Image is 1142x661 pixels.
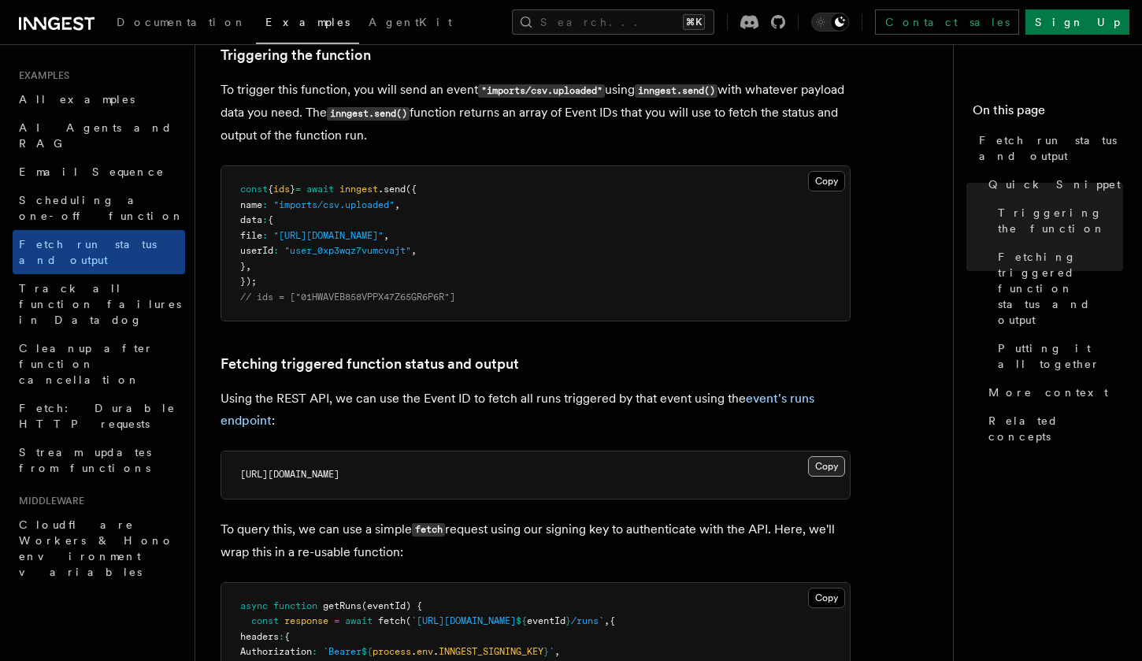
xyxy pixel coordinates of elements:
span: Authorization [240,646,312,657]
a: Triggering the function [992,199,1123,243]
span: [URL][DOMAIN_NAME] [240,469,339,480]
a: All examples [13,85,185,113]
span: , [554,646,560,657]
span: , [246,261,251,272]
span: env [417,646,433,657]
span: ( [406,615,411,626]
p: To query this, we can use a simple request using our signing key to authenticate with the API. He... [221,518,851,563]
kbd: ⌘K [683,14,705,30]
span: : [312,646,317,657]
span: // ids = ["01HWAVEB858VPPX47Z65GR6P6R"] [240,292,455,303]
span: Scheduling a one-off function [19,194,184,222]
span: (eventId) { [362,600,422,611]
a: Documentation [107,5,256,43]
a: Cloudflare Workers & Hono environment variables [13,511,185,586]
a: Related concepts [982,407,1123,451]
span: , [411,245,417,256]
span: AI Agents and RAG [19,121,172,150]
span: Email Sequence [19,165,165,178]
a: Examples [256,5,359,44]
span: Cloudflare Workers & Hono environment variables [19,518,174,578]
a: Cleanup after function cancellation [13,334,185,394]
code: fetch [412,523,445,537]
h4: On this page [973,101,1123,126]
span: Triggering the function [998,205,1123,236]
span: . [411,646,417,657]
span: : [279,631,284,642]
span: function [273,600,317,611]
span: } [240,261,246,272]
a: Fetch: Durable HTTP requests [13,394,185,438]
span: }); [240,276,257,287]
span: , [384,230,389,241]
span: response [284,615,328,626]
span: INNGEST_SIGNING_KEY [439,646,543,657]
span: Related concepts [988,413,1123,444]
span: userId [240,245,273,256]
span: All examples [19,93,135,106]
span: const [240,184,268,195]
span: , [604,615,610,626]
span: ({ [406,184,417,195]
a: Quick Snippet [982,170,1123,199]
p: Using the REST API, we can use the Event ID to fetch all runs triggered by that event using the : [221,388,851,432]
span: AgentKit [369,16,452,28]
a: Putting it all together [992,334,1123,378]
span: ids [273,184,290,195]
span: Track all function failures in Datadog [19,282,181,326]
span: Fetching triggered function status and output [998,249,1123,328]
a: Fetch run status and output [973,126,1123,170]
a: Fetching triggered function status and output [992,243,1123,334]
span: More context [988,384,1108,400]
span: /runs` [571,615,604,626]
span: `Bearer [323,646,362,657]
code: inngest.send() [327,107,410,121]
a: Contact sales [875,9,1019,35]
a: Stream updates from functions [13,438,185,482]
span: . [433,646,439,657]
span: eventId [527,615,565,626]
a: Email Sequence [13,158,185,186]
span: await [345,615,373,626]
span: fetch [378,615,406,626]
span: headers [240,631,279,642]
span: } [565,615,571,626]
span: "user_0xp3wqz7vumcvajt" [284,245,411,256]
span: Documentation [117,16,247,28]
span: "imports/csv.uploaded" [273,199,395,210]
a: Sign Up [1025,9,1129,35]
a: More context [982,378,1123,407]
span: : [262,214,268,225]
span: inngest [339,184,378,195]
span: ` [549,646,554,657]
span: ${ [362,646,373,657]
span: Putting it all together [998,340,1123,372]
span: file [240,230,262,241]
span: Cleanup after function cancellation [19,342,154,386]
span: name [240,199,262,210]
span: Examples [265,16,350,28]
span: = [295,184,301,195]
a: AgentKit [359,5,462,43]
span: `[URL][DOMAIN_NAME] [411,615,516,626]
a: Scheduling a one-off function [13,186,185,230]
span: { [268,214,273,225]
button: Copy [808,588,845,608]
code: inngest.send() [635,84,717,98]
span: : [262,230,268,241]
span: Fetch run status and output [979,132,1123,164]
button: Copy [808,171,845,191]
span: async [240,600,268,611]
a: Fetching triggered function status and output [221,353,519,375]
button: Copy [808,456,845,477]
a: Fetch run status and output [13,230,185,274]
span: getRuns [323,600,362,611]
span: Fetch: Durable HTTP requests [19,402,176,430]
span: const [251,615,279,626]
span: ${ [516,615,527,626]
span: Examples [13,69,69,82]
a: Triggering the function [221,44,371,66]
span: .send [378,184,406,195]
span: } [290,184,295,195]
span: Stream updates from functions [19,446,151,474]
